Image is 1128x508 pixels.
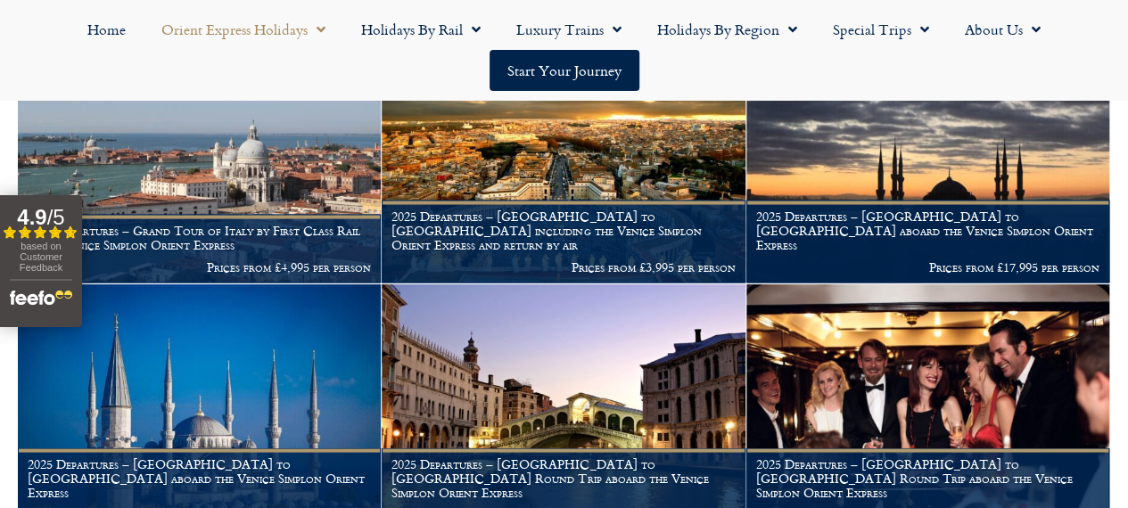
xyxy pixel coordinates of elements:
[28,456,371,498] h1: 2025 Departures – [GEOGRAPHIC_DATA] to [GEOGRAPHIC_DATA] aboard the Venice Simplon Orient Express
[28,223,371,251] h1: 2025 Departures – Grand Tour of Italy by First Class Rail & the Venice Simplon Orient Express
[756,259,1099,274] p: Prices from £17,995 per person
[9,9,1119,91] nav: Menu
[815,9,947,50] a: Special Trips
[391,259,735,274] p: Prices from £3,995 per person
[498,9,639,50] a: Luxury Trains
[382,36,745,283] a: 2025 Departures – [GEOGRAPHIC_DATA] to [GEOGRAPHIC_DATA] including the Venice Simplon Orient Expr...
[28,259,371,274] p: Prices from £4,995 per person
[144,9,343,50] a: Orient Express Holidays
[756,456,1099,498] h1: 2025 Departures – [GEOGRAPHIC_DATA] to [GEOGRAPHIC_DATA] Round Trip aboard the Venice Simplon Ori...
[18,36,382,283] a: 2025 Departures – Grand Tour of Italy by First Class Rail & the Venice Simplon Orient Express Pri...
[490,50,639,91] a: Start your Journey
[343,9,498,50] a: Holidays by Rail
[947,9,1058,50] a: About Us
[639,9,815,50] a: Holidays by Region
[391,456,735,498] h1: 2025 Departures – [GEOGRAPHIC_DATA] to [GEOGRAPHIC_DATA] Round Trip aboard the Venice Simplon Ori...
[756,209,1099,250] h1: 2025 Departures – [GEOGRAPHIC_DATA] to [GEOGRAPHIC_DATA] aboard the Venice Simplon Orient Express
[70,9,144,50] a: Home
[746,36,1110,283] a: 2025 Departures – [GEOGRAPHIC_DATA] to [GEOGRAPHIC_DATA] aboard the Venice Simplon Orient Express...
[391,209,735,250] h1: 2025 Departures – [GEOGRAPHIC_DATA] to [GEOGRAPHIC_DATA] including the Venice Simplon Orient Expr...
